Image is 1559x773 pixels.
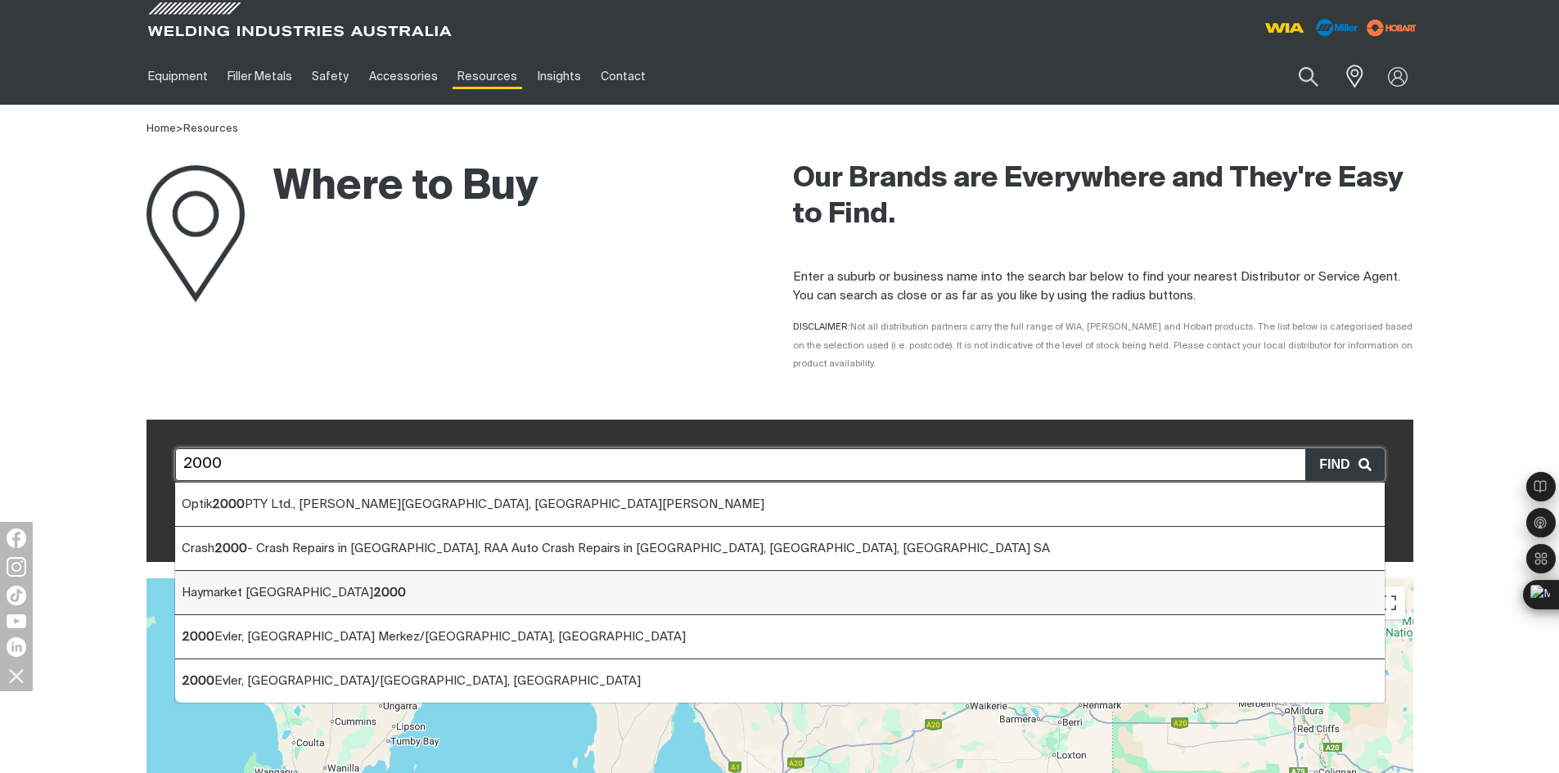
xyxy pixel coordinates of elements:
img: miller [1362,16,1422,40]
span: Evler, [GEOGRAPHIC_DATA]/[GEOGRAPHIC_DATA], [GEOGRAPHIC_DATA] [182,675,641,687]
b: 2000 [373,586,406,599]
b: 2000 [182,675,214,687]
img: Instagram [7,557,26,577]
a: Accessories [359,48,448,105]
span: Evler, [GEOGRAPHIC_DATA] Merkez/[GEOGRAPHIC_DATA], [GEOGRAPHIC_DATA] [182,631,686,643]
h1: Where to Buy [146,161,538,214]
b: 2000 [182,631,214,643]
b: 2000 [212,498,245,510]
b: 2000 [214,542,247,555]
img: hide socials [2,662,30,690]
a: Filler Metals [218,48,302,105]
img: Facebook [7,528,26,548]
a: Insights [527,48,590,105]
a: Contact [591,48,656,105]
button: Search products [1281,57,1336,96]
a: Equipment [138,48,218,105]
h2: Our Brands are Everywhere and They're Easy to Find. [793,161,1413,233]
button: Toggle fullscreen view [1372,586,1405,619]
p: Enter a suburb or business name into the search bar below to find your nearest Distributor or Ser... [793,268,1413,305]
img: YouTube [7,614,26,628]
span: > [176,124,183,134]
span: Optik PTY Ltd., [PERSON_NAME][GEOGRAPHIC_DATA], [GEOGRAPHIC_DATA][PERSON_NAME] [182,498,764,510]
nav: Main [138,48,1101,105]
span: Find [1319,454,1358,475]
img: TikTok [7,586,26,605]
a: Resources [448,48,527,105]
span: Not all distribution partners carry the full range of WIA, [PERSON_NAME] and Hobart products. The... [793,322,1413,368]
a: Safety [302,48,358,105]
button: Find [1305,449,1383,480]
input: Search location [175,448,1385,481]
span: Haymarket [GEOGRAPHIC_DATA] [182,586,406,599]
span: DISCLAIMER: [793,322,1413,368]
a: Resources [183,124,238,134]
span: Crash - Crash Repairs in [GEOGRAPHIC_DATA], RAA Auto Crash Repairs in [GEOGRAPHIC_DATA], [GEOGRAP... [182,542,1050,555]
img: LinkedIn [7,637,26,657]
a: Home [146,124,176,134]
input: Product name or item number... [1259,57,1336,96]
